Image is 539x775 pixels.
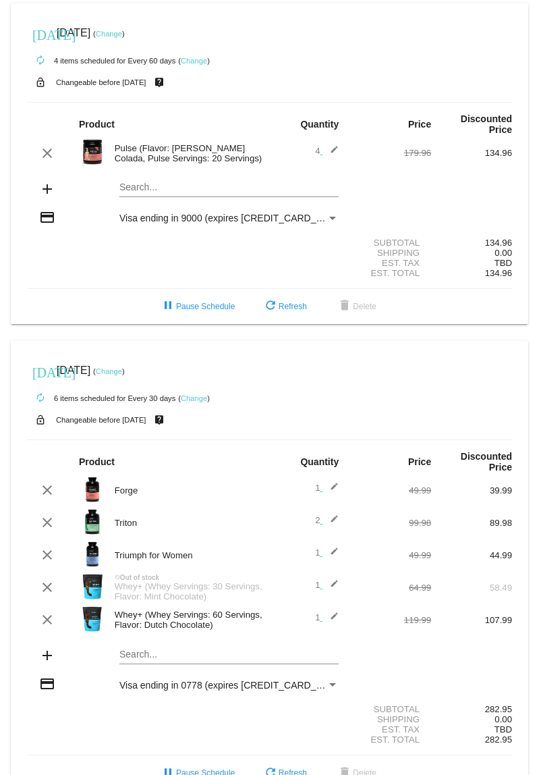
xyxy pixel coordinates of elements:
[350,724,431,734] div: Est. Tax
[39,181,55,197] mat-icon: add
[160,302,235,311] span: Pause Schedule
[119,680,345,691] span: Visa ending in 0778 (expires [CREDIT_CARD_DATA])
[151,74,167,91] mat-icon: live_help
[39,482,55,498] mat-icon: clear
[315,612,339,622] span: 1
[79,476,106,503] img: Image-1-Carousel-Forge-ARN-1000x1000-1.png
[350,268,431,278] div: Est. Total
[350,550,431,560] div: 49.99
[93,30,125,38] small: ( )
[79,606,106,633] img: Image-1-Carousel-Whey-5lb-Chocolate-no-badge-Transp.png
[315,483,339,493] span: 1
[151,411,167,429] mat-icon: live_help
[350,714,431,724] div: Shipping
[431,615,512,625] div: 107.99
[32,390,49,406] mat-icon: autorenew
[39,676,55,692] mat-icon: credit_card
[431,148,512,158] div: 134.96
[350,518,431,528] div: 99.98
[160,298,176,315] mat-icon: pause
[431,550,512,560] div: 44.99
[322,514,339,531] mat-icon: edit
[494,724,512,734] span: TBD
[79,119,115,130] strong: Product
[56,416,146,424] small: Changeable before [DATE]
[178,394,210,402] small: ( )
[350,248,431,258] div: Shipping
[32,53,49,69] mat-icon: autorenew
[119,213,345,223] span: Visa ending in 9000 (expires [CREDIT_CARD_DATA])
[431,518,512,528] div: 89.98
[39,514,55,531] mat-icon: clear
[337,298,353,315] mat-icon: delete
[39,209,55,225] mat-icon: credit_card
[494,258,512,268] span: TBD
[56,78,146,86] small: Changeable before [DATE]
[350,148,431,158] div: 179.96
[27,57,175,65] small: 4 items scheduled for Every 60 days
[108,550,270,560] div: Triumph for Women
[350,238,431,248] div: Subtotal
[108,485,270,496] div: Forge
[39,145,55,161] mat-icon: clear
[96,367,122,375] a: Change
[485,268,512,278] span: 134.96
[178,57,210,65] small: ( )
[115,574,120,580] mat-icon: not_interested
[350,615,431,625] div: 119.99
[350,258,431,268] div: Est. Tax
[315,580,339,590] span: 1
[461,451,512,473] strong: Discounted Price
[300,119,339,130] strong: Quantity
[27,394,175,402] small: 6 items scheduled for Every 30 days
[39,579,55,595] mat-icon: clear
[262,298,279,315] mat-icon: refresh
[431,583,512,593] div: 58.49
[431,485,512,496] div: 39.99
[79,456,115,467] strong: Product
[39,647,55,664] mat-icon: add
[326,294,387,319] button: Delete
[350,704,431,714] div: Subtotal
[79,138,106,165] img: Image-1-Carousel-Pulse-20S-Pina-Colada.png
[32,74,49,91] mat-icon: lock_open
[315,146,339,156] span: 4
[108,610,270,630] div: Whey+ (Whey Servings: 60 Servings, Flavor: Dutch Chocolate)
[322,547,339,563] mat-icon: edit
[108,143,270,163] div: Pulse (Flavor: [PERSON_NAME] Colada, Pulse Servings: 20 Servings)
[431,238,512,248] div: 134.96
[461,113,512,135] strong: Discounted Price
[79,508,106,535] img: Image-1-Carousel-Triton-Transp.png
[32,411,49,429] mat-icon: lock_open
[108,574,270,581] div: Out of stock
[79,573,106,600] img: Image-1-Carousel-Whey-2lb-Mint-Chocolate-no-badge-Transp.png
[119,649,339,660] input: Search...
[96,30,122,38] a: Change
[494,248,512,258] span: 0.00
[32,363,49,379] mat-icon: [DATE]
[300,456,339,467] strong: Quantity
[322,579,339,595] mat-icon: edit
[408,119,431,130] strong: Price
[350,734,431,745] div: Est. Total
[119,182,339,193] input: Search...
[119,680,339,691] mat-select: Payment Method
[315,547,339,558] span: 1
[322,612,339,628] mat-icon: edit
[79,541,106,568] img: updated-4.8-triumph-female.png
[108,581,270,602] div: Whey+ (Whey Servings: 30 Servings, Flavor: Mint Chocolate)
[350,583,431,593] div: 64.99
[39,547,55,563] mat-icon: clear
[108,518,270,528] div: Triton
[93,367,125,375] small: ( )
[119,213,339,223] mat-select: Payment Method
[32,26,49,42] mat-icon: [DATE]
[149,294,246,319] button: Pause Schedule
[315,515,339,525] span: 2
[408,456,431,467] strong: Price
[350,485,431,496] div: 49.99
[431,704,512,714] div: 282.95
[181,57,207,65] a: Change
[322,145,339,161] mat-icon: edit
[337,302,376,311] span: Delete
